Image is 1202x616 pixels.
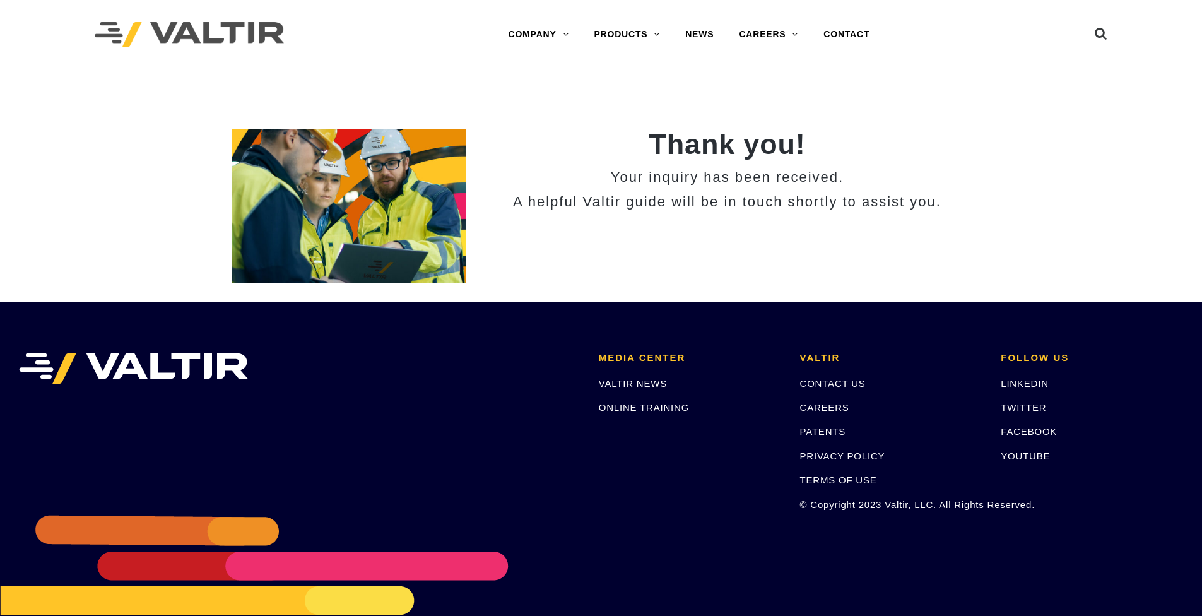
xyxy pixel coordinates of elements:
[800,497,982,512] p: © Copyright 2023 Valtir, LLC. All Rights Reserved.
[599,353,781,364] h2: MEDIA CENTER
[800,353,982,364] h2: VALTIR
[581,22,673,47] a: PRODUCTS
[800,426,846,437] a: PATENTS
[800,378,866,389] a: CONTACT US
[1001,353,1183,364] h2: FOLLOW US
[1001,451,1050,461] a: YOUTUBE
[1001,378,1049,389] a: LINKEDIN
[599,402,689,413] a: ONLINE TRAINING
[1001,426,1057,437] a: FACEBOOK
[599,378,667,389] a: VALTIR NEWS
[95,22,284,48] img: Valtir
[495,22,581,47] a: COMPANY
[232,129,466,283] img: 2 Home_Team
[726,22,811,47] a: CAREERS
[1001,402,1046,413] a: TWITTER
[485,194,970,210] h3: A helpful Valtir guide will be in touch shortly to assist you.
[800,475,877,485] a: TERMS OF USE
[19,353,248,384] img: VALTIR
[800,402,849,413] a: CAREERS
[811,22,882,47] a: CONTACT
[800,451,885,461] a: PRIVACY POLICY
[673,22,726,47] a: NEWS
[485,170,970,185] h3: Your inquiry has been received.
[649,128,805,160] strong: Thank you!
